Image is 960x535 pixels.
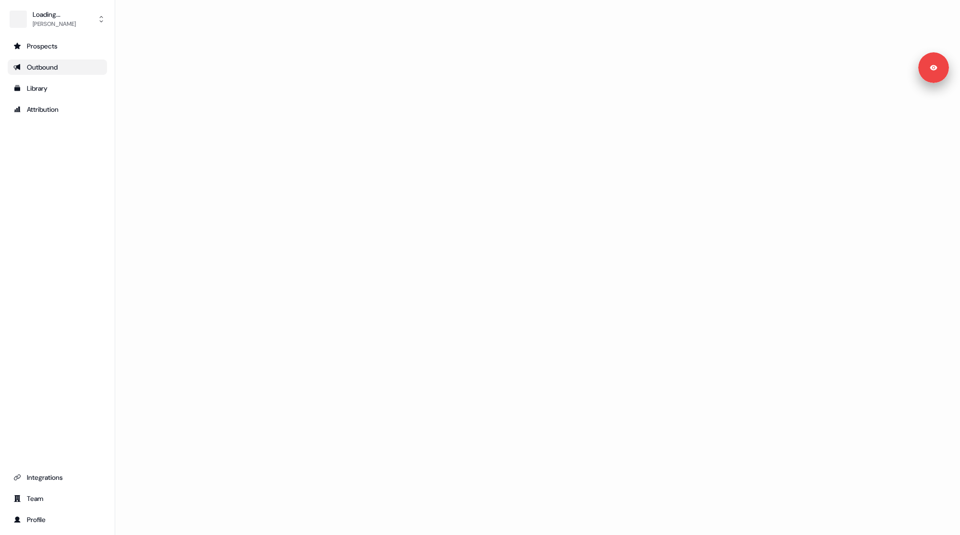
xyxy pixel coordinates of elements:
div: Library [13,83,101,93]
div: Integrations [13,473,101,482]
a: Go to outbound experience [8,59,107,75]
div: Attribution [13,105,101,114]
a: Go to templates [8,81,107,96]
button: Loading...[PERSON_NAME] [8,8,107,31]
div: Team [13,494,101,503]
a: Go to integrations [8,470,107,485]
a: Go to prospects [8,38,107,54]
div: Prospects [13,41,101,51]
div: [PERSON_NAME] [33,19,76,29]
a: Go to team [8,491,107,506]
a: Go to attribution [8,102,107,117]
a: Go to profile [8,512,107,527]
div: Outbound [13,62,101,72]
div: Profile [13,515,101,524]
div: Loading... [33,10,76,19]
